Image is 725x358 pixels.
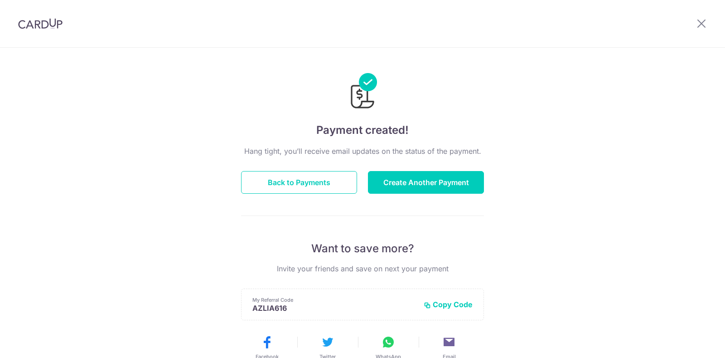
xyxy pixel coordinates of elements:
[424,300,473,309] button: Copy Code
[18,18,63,29] img: CardUp
[241,263,484,274] p: Invite your friends and save on next your payment
[241,171,357,194] button: Back to Payments
[348,73,377,111] img: Payments
[252,296,416,304] p: My Referral Code
[241,241,484,256] p: Want to save more?
[368,171,484,194] button: Create Another Payment
[252,304,416,313] p: AZLIA616
[241,122,484,138] h4: Payment created!
[241,146,484,157] p: Hang tight, you’ll receive email updates on the status of the payment.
